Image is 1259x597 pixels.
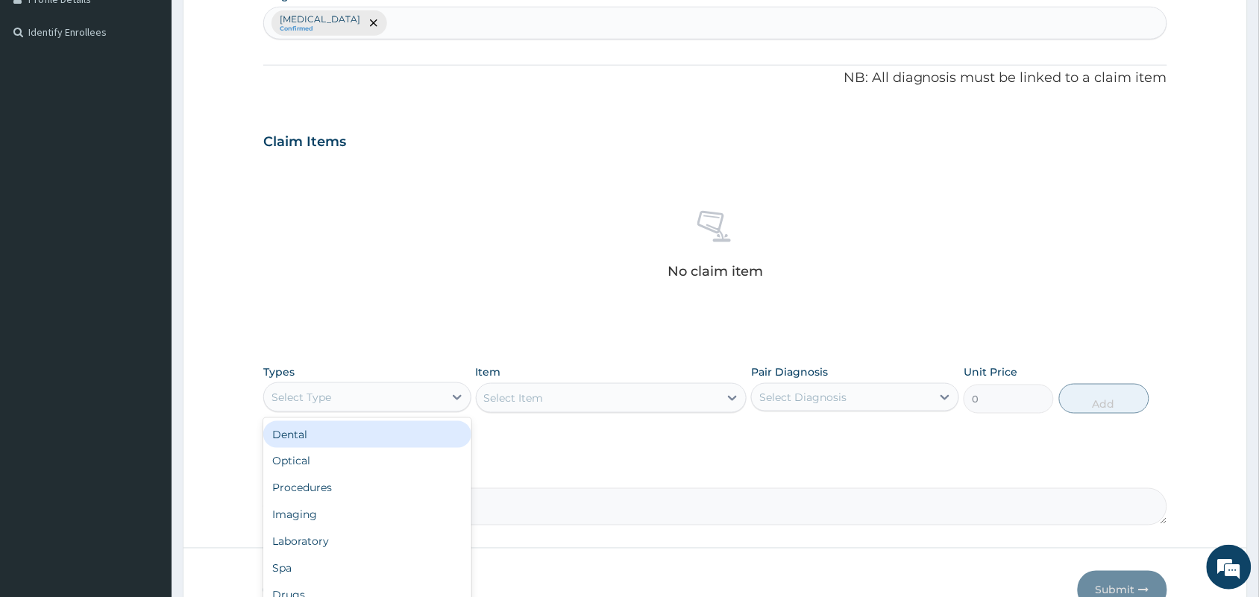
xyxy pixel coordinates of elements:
[964,364,1017,379] label: Unit Price
[280,25,360,33] small: Confirmed
[78,83,251,103] div: Chat with us now
[263,448,471,475] div: Optical
[668,264,763,279] p: No claim item
[1059,384,1149,414] button: Add
[367,16,380,30] span: remove selection option
[759,390,847,405] div: Select Diagnosis
[263,69,1167,88] p: NB: All diagnosis must be linked to a claim item
[280,13,360,25] p: [MEDICAL_DATA]
[751,364,828,379] label: Pair Diagnosis
[263,467,1167,480] label: Comment
[263,528,471,555] div: Laboratory
[476,364,501,379] label: Item
[7,407,284,459] textarea: Type your message and hit 'Enter'
[263,502,471,528] div: Imaging
[87,188,206,338] span: We're online!
[263,555,471,582] div: Spa
[263,366,295,379] label: Types
[245,7,280,43] div: Minimize live chat window
[271,390,331,405] div: Select Type
[28,75,60,112] img: d_794563401_company_1708531726252_794563401
[263,134,346,151] h3: Claim Items
[263,421,471,448] div: Dental
[263,475,471,502] div: Procedures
